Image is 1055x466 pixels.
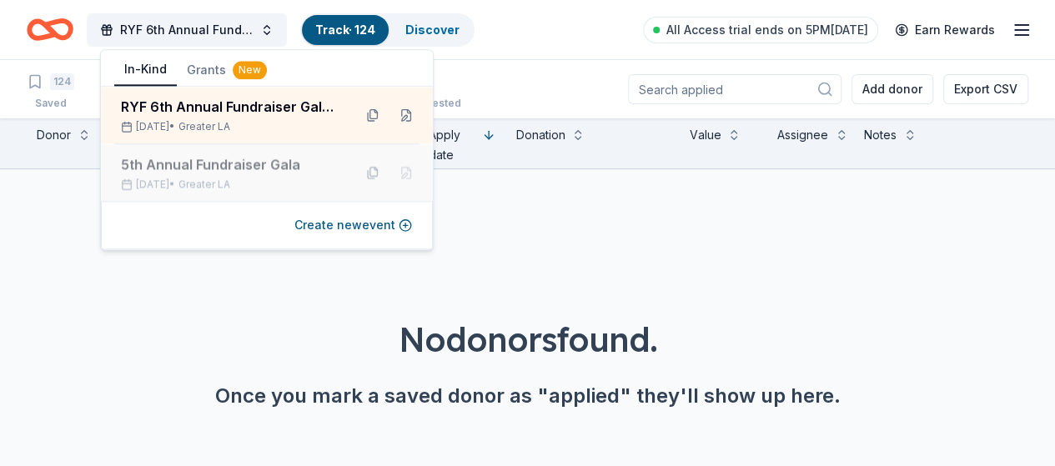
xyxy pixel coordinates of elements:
div: 5th Annual Fundraiser Gala [121,154,339,174]
button: In-Kind [114,54,177,86]
button: Export CSV [943,74,1028,104]
div: No donors found. [40,316,1015,363]
button: 124Saved [27,67,74,118]
input: Search applied [628,74,841,104]
span: Greater LA [178,120,230,133]
button: RYF 6th Annual Fundraiser Gala - Lights, Camera, Auction! [87,13,287,47]
button: Create newevent [294,215,412,235]
div: [DATE] • [121,120,339,133]
a: All Access trial ends on 5PM[DATE] [643,17,878,43]
div: New [233,61,267,79]
div: Notes [864,125,897,145]
button: Grants [177,55,277,85]
div: Donation [515,125,565,145]
button: Track· 124Discover [300,13,475,47]
div: Donor [37,125,71,145]
div: Apply date [429,125,475,165]
div: 124 [50,73,74,90]
span: Greater LA [178,178,230,191]
div: RYF 6th Annual Fundraiser Gala - Lights, Camera, Auction! [121,97,339,117]
a: Track· 124 [315,23,375,37]
span: All Access trial ends on 5PM[DATE] [666,20,868,40]
div: Value [690,125,721,145]
div: [DATE] • [121,178,339,191]
div: Once you mark a saved donor as "applied" they'll show up here. [40,383,1015,409]
a: Discover [405,23,460,37]
span: RYF 6th Annual Fundraiser Gala - Lights, Camera, Auction! [120,20,254,40]
button: Add donor [852,74,933,104]
a: Home [27,10,73,49]
div: Assignee [777,125,828,145]
div: Saved [27,97,74,110]
a: Earn Rewards [885,15,1005,45]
